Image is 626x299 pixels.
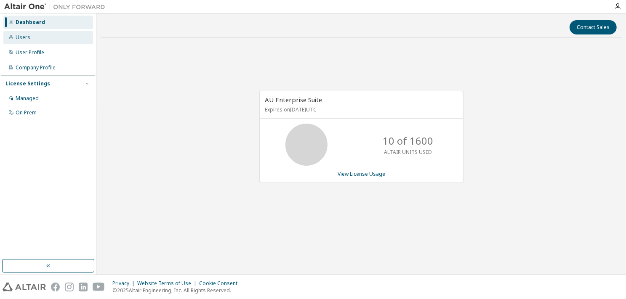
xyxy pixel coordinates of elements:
[265,106,456,113] p: Expires on [DATE] UTC
[16,49,44,56] div: User Profile
[383,134,433,148] p: 10 of 1600
[65,283,74,291] img: instagram.svg
[338,170,385,177] a: View License Usage
[51,283,60,291] img: facebook.svg
[16,95,39,102] div: Managed
[16,19,45,26] div: Dashboard
[16,34,30,41] div: Users
[93,283,105,291] img: youtube.svg
[112,287,242,294] p: © 2025 Altair Engineering, Inc. All Rights Reserved.
[4,3,109,11] img: Altair One
[570,20,617,34] button: Contact Sales
[3,283,46,291] img: altair_logo.svg
[112,280,137,287] div: Privacy
[265,95,322,104] span: AU Enterprise Suite
[79,283,88,291] img: linkedin.svg
[5,80,50,87] div: License Settings
[137,280,199,287] div: Website Terms of Use
[384,148,432,156] p: ALTAIR UNITS USED
[16,64,56,71] div: Company Profile
[16,109,37,116] div: On Prem
[199,280,242,287] div: Cookie Consent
